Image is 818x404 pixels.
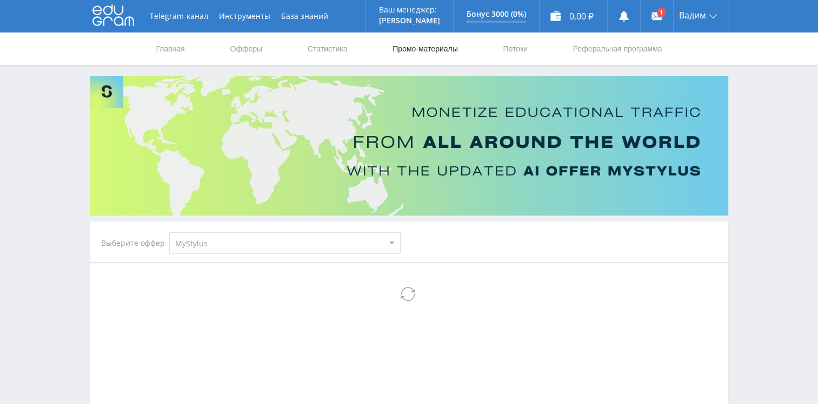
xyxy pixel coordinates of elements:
[90,76,728,216] img: Banner
[307,32,349,65] a: Статистика
[502,32,529,65] a: Потоки
[155,32,186,65] a: Главная
[379,5,440,14] p: Ваш менеджер:
[572,32,663,65] a: Реферальная программа
[679,11,706,19] span: Вадим
[391,32,458,65] a: Промо-материалы
[101,239,169,247] div: Выберите оффер
[467,10,526,18] p: Бонус 3000 (0%)
[379,16,440,25] p: [PERSON_NAME]
[229,32,264,65] a: Офферы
